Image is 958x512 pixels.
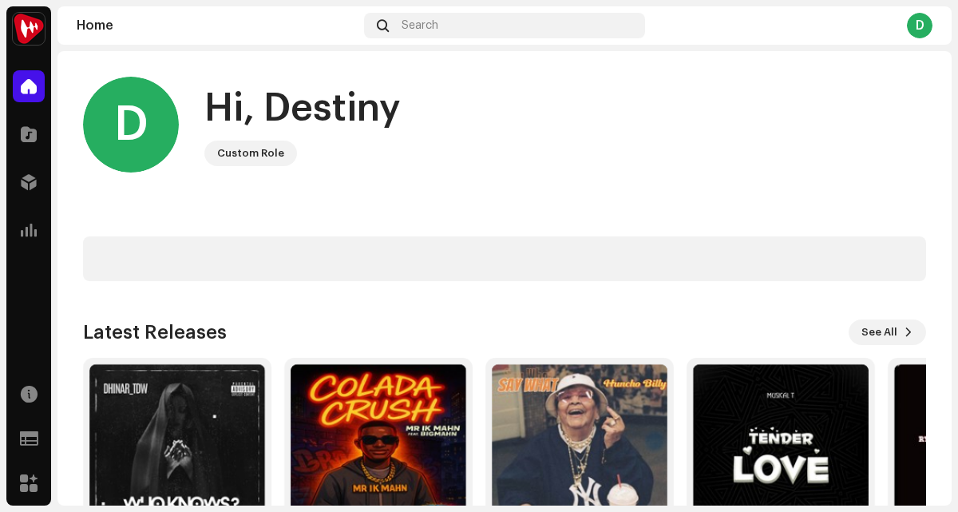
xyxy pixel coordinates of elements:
div: Custom Role [217,144,284,163]
div: Home [77,19,358,32]
div: D [83,77,179,173]
button: See All [849,320,926,345]
div: D [907,13,932,38]
h3: Latest Releases [83,320,227,345]
span: Search [402,19,438,32]
div: Hi, Destiny [204,83,401,134]
span: See All [861,316,897,348]
img: 632e49d6-d763-4750-9166-d3cb9de33393 [13,13,45,45]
